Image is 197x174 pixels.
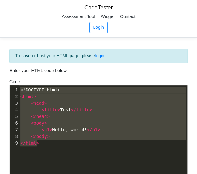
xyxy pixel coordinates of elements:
[36,114,47,119] span: head
[9,67,188,74] p: Enter your HTML code below
[10,100,19,107] div: 3
[20,140,26,146] span: </
[10,120,19,127] div: 6
[10,87,19,93] div: 1
[34,121,44,126] span: body
[34,94,36,99] span: >
[36,134,47,139] span: body
[89,22,108,33] a: Login
[34,101,44,106] span: head
[95,53,104,58] a: login
[31,101,34,106] span: <
[31,114,36,119] span: </
[98,12,117,21] a: Widget
[47,134,49,139] span: >
[20,87,60,92] span: <!DOCTYPE html>
[44,107,58,112] span: title
[10,107,19,113] div: 4
[76,107,89,112] span: title
[36,140,39,146] span: >
[10,140,19,146] div: 9
[20,127,100,132] span: Hello, world!
[10,93,19,100] div: 2
[26,140,36,146] span: html
[44,121,47,126] span: >
[31,134,36,139] span: </
[71,107,76,112] span: </
[118,12,138,21] a: Contact
[41,107,44,112] span: <
[10,113,19,120] div: 5
[50,127,52,132] span: >
[44,127,50,132] span: h1
[87,127,92,132] span: </
[20,107,92,112] span: Test
[20,94,23,99] span: <
[10,133,19,140] div: 8
[59,12,97,21] a: Assessment Tool
[97,127,100,132] span: >
[92,127,98,132] span: h1
[31,121,34,126] span: <
[47,114,49,119] span: >
[10,127,19,133] div: 7
[23,94,34,99] span: html
[41,127,44,132] span: <
[44,101,47,106] span: >
[84,4,113,11] a: CodeTester
[58,107,60,112] span: >
[9,49,188,63] div: To save or host your HTML page, please .
[89,107,92,112] span: >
